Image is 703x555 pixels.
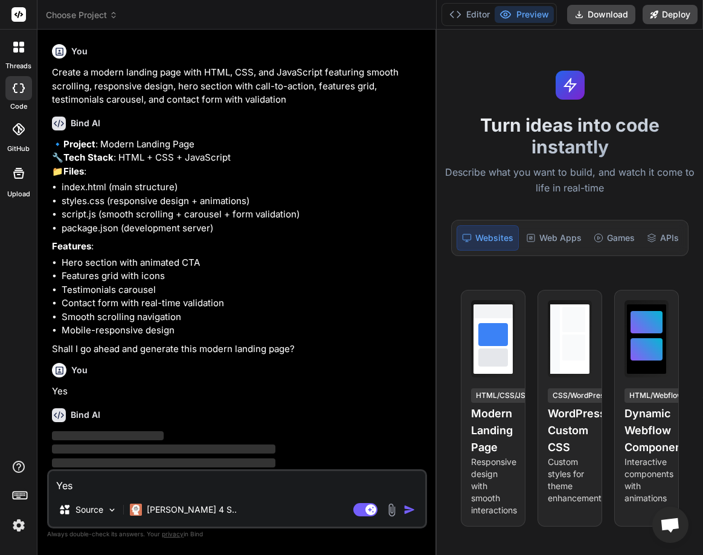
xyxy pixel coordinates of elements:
[47,528,427,540] p: Always double-check its answers. Your in Bind
[643,5,698,24] button: Deploy
[63,165,84,177] strong: Files
[52,458,275,467] span: ‌
[75,504,103,516] p: Source
[589,225,640,251] div: Games
[7,189,30,199] label: Upload
[652,507,689,543] a: Open chat
[8,515,29,536] img: settings
[71,409,100,421] h6: Bind AI
[548,456,592,504] p: Custom styles for theme enhancement
[385,503,399,517] img: attachment
[62,208,425,222] li: script.js (smooth scrolling + carousel + form validation)
[642,225,684,251] div: APIs
[567,5,635,24] button: Download
[46,9,118,21] span: Choose Project
[62,310,425,324] li: Smooth scrolling navigation
[471,456,515,516] p: Responsive design with smooth interactions
[548,405,592,456] h4: WordPress Custom CSS
[624,456,669,504] p: Interactive components with animations
[495,6,554,23] button: Preview
[521,225,586,251] div: Web Apps
[52,342,425,356] p: Shall I go ahead and generate this modern landing page?
[62,297,425,310] li: Contact form with real-time validation
[444,114,696,158] h1: Turn ideas into code instantly
[52,66,425,107] p: Create a modern landing page with HTML, CSS, and JavaScript featuring smooth scrolling, responsiv...
[471,388,530,403] div: HTML/CSS/JS
[147,504,237,516] p: [PERSON_NAME] 4 S..
[52,240,425,254] p: :
[52,240,91,252] strong: Features
[62,181,425,194] li: index.html (main structure)
[71,364,88,376] h6: You
[62,194,425,208] li: styles.css (responsive design + animations)
[71,45,88,57] h6: You
[5,61,31,71] label: threads
[62,324,425,338] li: Mobile-responsive design
[62,222,425,236] li: package.json (development server)
[62,256,425,270] li: Hero section with animated CTA
[624,405,669,456] h4: Dynamic Webflow Component
[63,152,114,163] strong: Tech Stack
[444,165,696,196] p: Describe what you want to build, and watch it come to life in real-time
[71,117,100,129] h6: Bind AI
[130,504,142,516] img: Claude 4 Sonnet
[52,138,425,179] p: 🔹 : Modern Landing Page 🔧 : HTML + CSS + JavaScript 📁 :
[52,431,164,440] span: ‌
[63,138,95,150] strong: Project
[403,504,416,516] img: icon
[7,144,30,154] label: GitHub
[457,225,519,251] div: Websites
[62,283,425,297] li: Testimonials carousel
[624,388,688,403] div: HTML/Webflow
[107,505,117,515] img: Pick Models
[62,269,425,283] li: Features grid with icons
[445,6,495,23] button: Editor
[548,388,612,403] div: CSS/WordPress
[162,530,184,537] span: privacy
[52,385,425,399] p: Yes
[10,101,27,112] label: code
[471,405,515,456] h4: Modern Landing Page
[52,444,275,454] span: ‌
